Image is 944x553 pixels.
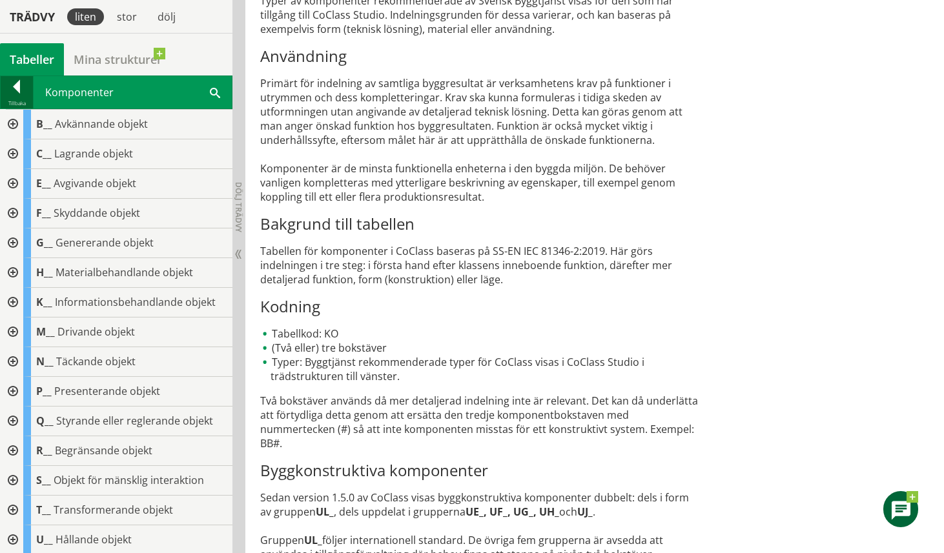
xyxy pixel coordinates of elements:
span: Avkännande objekt [55,117,148,131]
span: Genererande objekt [56,236,154,250]
span: M__ [36,325,55,339]
span: N__ [36,354,54,368]
a: Mina strukturer [64,43,172,75]
div: Komponenter [34,76,232,108]
span: C__ [36,146,52,161]
li: Tabellkod: KO [260,327,701,341]
li: (Två eller) tre bokstäver [260,341,701,355]
strong: UE_, UF_, UG_, UH_ [466,505,559,519]
strong: UL_ [316,505,334,519]
span: P__ [36,384,52,398]
span: Presenterande objekt [54,384,160,398]
span: Lagrande objekt [54,146,133,161]
span: T__ [36,503,51,517]
div: liten [67,8,104,25]
h3: Användning [260,46,701,66]
span: K__ [36,295,52,309]
span: H__ [36,265,53,279]
span: Materialbehandlande objekt [56,265,193,279]
span: U__ [36,532,53,547]
span: Dölj trädvy [233,182,244,232]
span: Styrande eller reglerande objekt [56,414,213,428]
span: F__ [36,206,51,220]
div: Tillbaka [1,98,33,108]
span: Transformerande objekt [54,503,173,517]
span: Begränsande objekt [55,443,152,457]
span: Hållande objekt [56,532,132,547]
span: G__ [36,236,53,250]
h3: Byggkonstruktiva komponenter [260,461,701,480]
div: Trädvy [3,10,62,24]
h3: Kodning [260,297,701,316]
span: Skyddande objekt [54,206,140,220]
span: Täckande objekt [56,354,136,368]
span: Sök i tabellen [210,85,220,99]
span: E__ [36,176,51,190]
span: B__ [36,117,52,131]
h3: Bakgrund till tabellen [260,214,701,234]
span: Avgivande objekt [54,176,136,190]
span: Informationsbehandlande objekt [55,295,216,309]
div: dölj [150,8,183,25]
li: Typer: Byggtjänst rekommenderade typer för CoClass visas i CoClass Studio i trädstrukturen till v... [260,355,701,383]
span: Drivande objekt [57,325,135,339]
strong: UJ_ [577,505,593,519]
span: Objekt för mänsklig interaktion [54,473,204,487]
strong: UL_ [304,533,322,547]
div: stor [109,8,145,25]
span: S__ [36,473,51,487]
span: R__ [36,443,52,457]
span: Q__ [36,414,54,428]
